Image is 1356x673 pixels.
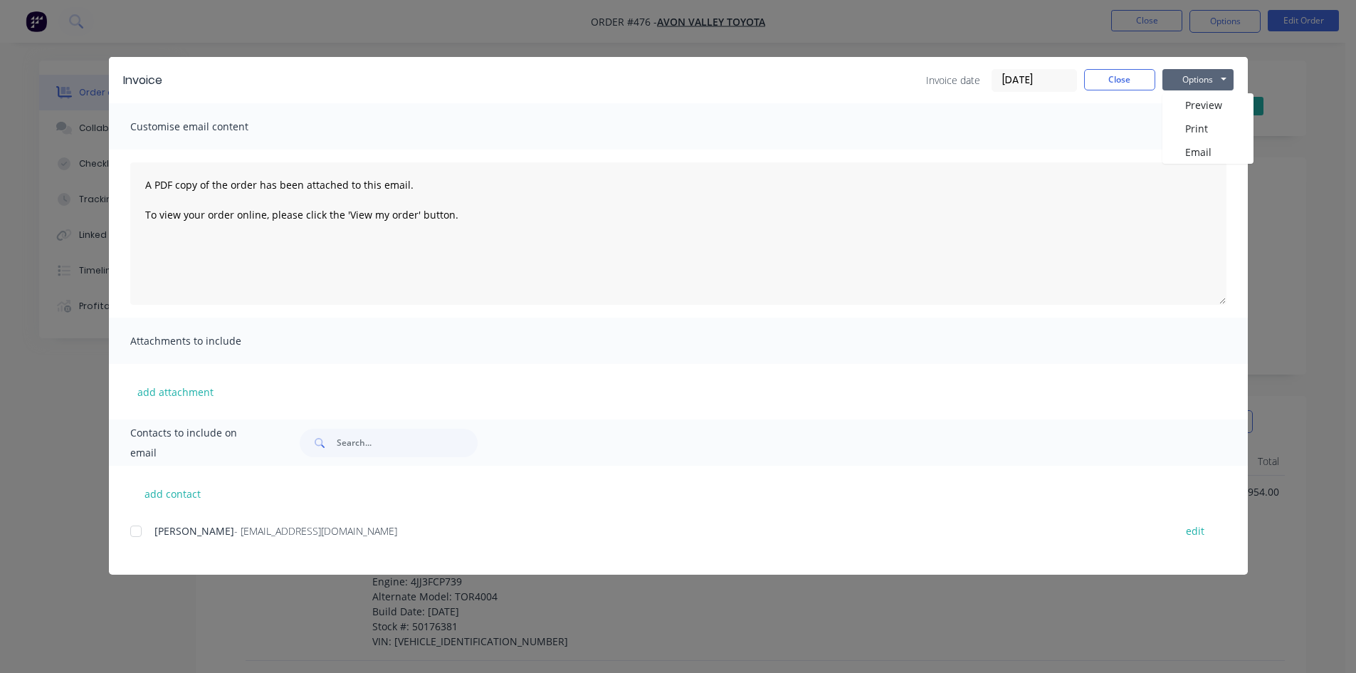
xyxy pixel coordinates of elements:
span: Invoice date [926,73,980,88]
button: Preview [1162,93,1253,117]
textarea: A PDF copy of the order has been attached to this email. To view your order online, please click ... [130,162,1226,305]
span: - [EMAIL_ADDRESS][DOMAIN_NAME] [234,524,397,538]
span: Customise email content [130,117,287,137]
button: add attachment [130,381,221,402]
input: Search... [337,429,478,457]
button: edit [1177,521,1213,541]
button: Close [1084,69,1155,90]
button: add contact [130,483,216,504]
span: Contacts to include on email [130,423,265,463]
button: Email [1162,140,1253,164]
span: Attachments to include [130,331,287,351]
span: [PERSON_NAME] [154,524,234,538]
div: Invoice [123,72,162,89]
button: Options [1162,69,1234,90]
button: Print [1162,117,1253,140]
